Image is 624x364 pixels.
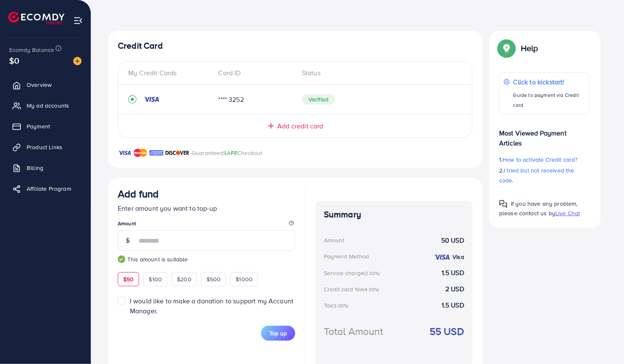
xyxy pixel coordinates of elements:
strong: 1.5 USD [442,300,464,310]
p: Enter amount you want to top-up [118,203,295,213]
img: logo [8,12,65,25]
span: Top up [269,329,287,337]
img: Popup guide [499,200,507,208]
img: guide [118,256,125,263]
span: $50 [123,275,134,283]
button: Top up [261,326,295,341]
p: Guaranteed Checkout [191,148,263,158]
span: $200 [177,275,191,283]
div: My Credit Cards [128,68,212,78]
small: (3.00%) [364,270,380,277]
h4: Credit Card [118,41,472,51]
a: Overview [6,76,85,93]
small: (4.00%) [363,286,379,293]
a: Payment [6,118,85,135]
img: credit [143,96,160,103]
strong: 50 USD [441,236,464,245]
span: Ecomdy Balance [9,46,54,54]
span: SAFE [224,149,238,157]
img: image [73,57,82,65]
p: Most Viewed Payment Articles [499,121,589,148]
div: Payment Method [324,252,369,261]
p: Guide to payment via Credit card [513,90,584,110]
span: $0 [9,54,19,66]
div: Total Amount [324,324,383,339]
div: Credit card fee [324,285,382,293]
span: Product Links [27,143,62,151]
div: Tax [324,301,351,310]
span: If you have any problem, please contact us by [499,199,578,217]
h3: Add fund [118,188,159,200]
span: I tried but not received the code. [499,166,574,184]
small: (3.00%) [333,303,348,309]
div: Card ID [212,68,296,78]
h4: Summary [324,209,464,220]
strong: 55 USD [430,324,464,339]
svg: record circle [128,95,137,103]
span: Payment [27,122,50,130]
span: How to activate Credit card? [502,155,577,164]
img: credit [434,254,450,261]
p: Click to kickstart! [513,77,584,87]
img: brand [165,148,189,158]
strong: Visa [452,253,464,261]
p: 2. [499,165,589,185]
img: brand [134,148,147,158]
span: Overview [27,81,52,89]
p: 1. [499,155,589,165]
strong: 1.5 USD [442,268,464,278]
a: Affiliate Program [6,180,85,197]
span: Billing [27,164,43,172]
span: $100 [149,275,162,283]
span: $500 [206,275,221,283]
p: Help [521,43,538,53]
span: My ad accounts [27,101,69,110]
a: Product Links [6,139,85,155]
img: brand [118,148,132,158]
span: Verified [302,94,335,105]
div: Service charge [324,269,382,277]
small: This amount is suitable [118,255,295,263]
span: $1000 [236,275,253,283]
strong: 2 USD [445,284,464,294]
a: Billing [6,160,85,176]
img: brand [149,148,163,158]
span: I would like to make a donation to support my Account Manager. [130,296,293,315]
span: Affiliate Program [27,184,71,193]
img: menu [73,16,83,25]
div: Status [295,68,462,78]
div: Amount [324,236,344,244]
span: Add credit card [277,121,323,131]
iframe: Chat [589,327,618,358]
legend: Amount [118,220,295,230]
span: Live Chat [555,209,580,217]
a: My ad accounts [6,97,85,114]
img: Popup guide [499,41,514,56]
